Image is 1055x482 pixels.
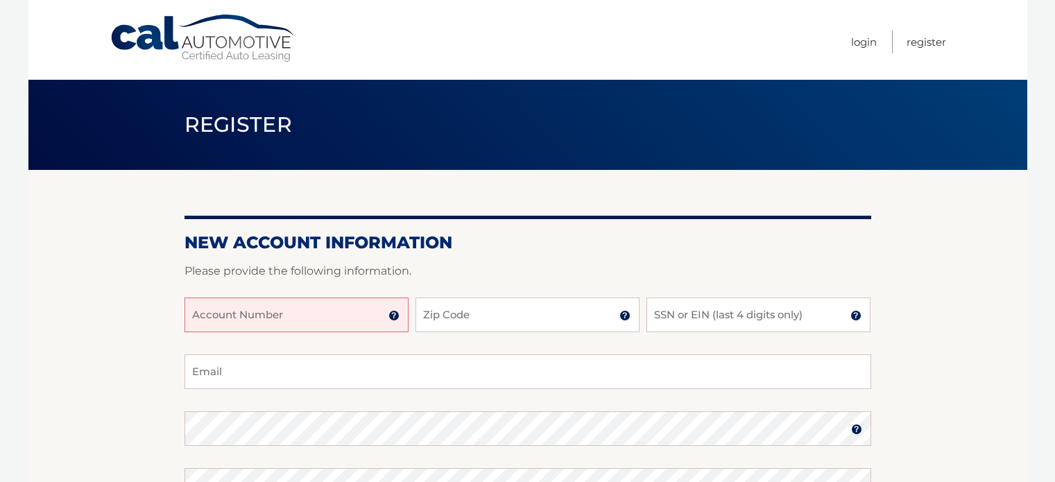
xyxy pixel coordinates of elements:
[185,298,409,332] input: Account Number
[646,298,870,332] input: SSN or EIN (last 4 digits only)
[110,14,297,63] a: Cal Automotive
[619,310,631,321] img: tooltip.svg
[185,232,871,253] h2: New Account Information
[851,424,862,435] img: tooltip.svg
[185,354,871,389] input: Email
[185,112,293,137] span: Register
[851,31,877,53] a: Login
[850,310,861,321] img: tooltip.svg
[415,298,640,332] input: Zip Code
[185,261,871,281] p: Please provide the following information.
[907,31,946,53] a: Register
[388,310,400,321] img: tooltip.svg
